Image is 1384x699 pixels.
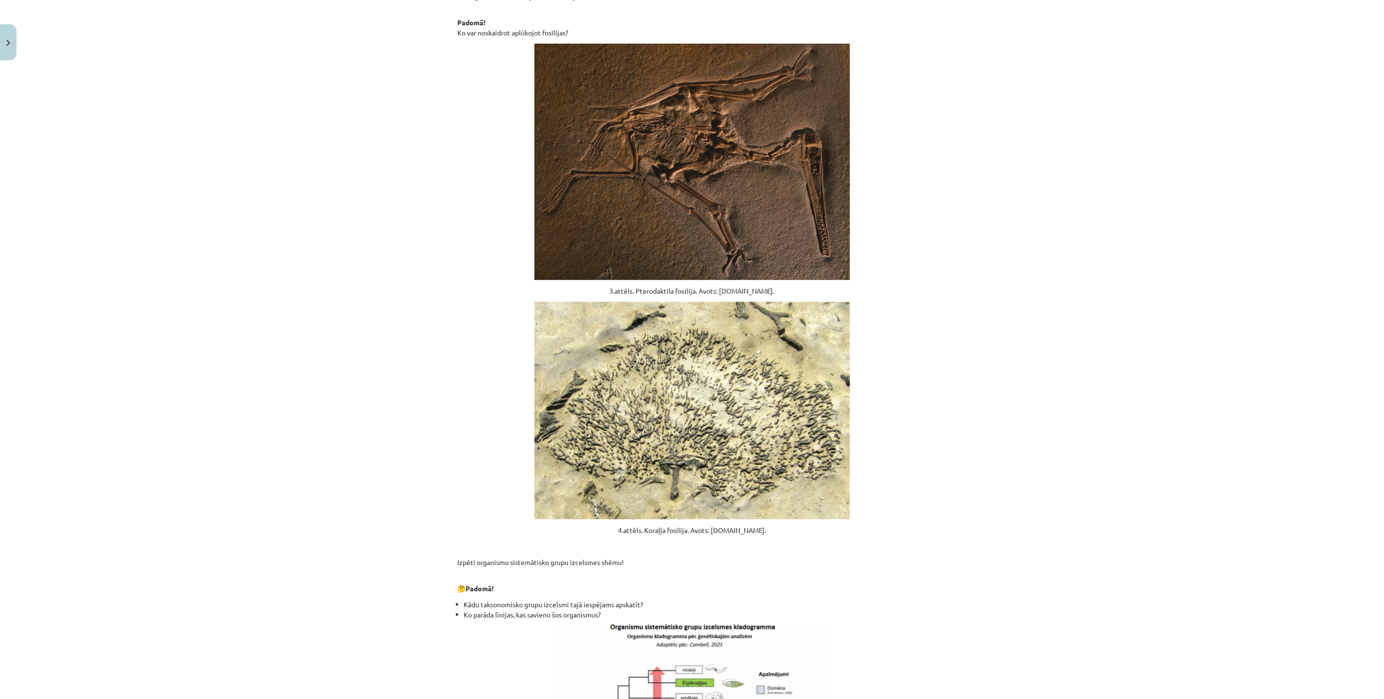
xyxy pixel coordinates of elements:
[458,286,927,296] p: 3.attēls. Pterodaktila fosilija. Avots: [DOMAIN_NAME].
[458,557,927,567] p: Izpēti organismu sistemātisko grupu izcelsmes shēmu!
[464,599,927,610] li: Kādu taksonomisko grupu izcelsmi tajā iespējams apskatīt?
[458,525,927,535] p: 4.attēls. Koraļļa fosilija. Avots: [DOMAIN_NAME].
[458,7,927,38] p: Ko var noskaidrot aplūkojot fosilijas?
[6,40,10,46] img: icon-close-lesson-0947bae3869378f0d4975bcd49f059093ad1ed9edebbc8119c70593378902aed.svg
[458,18,486,27] strong: Padomā!
[458,584,494,593] strong: 🤔Padomā!
[464,610,927,620] li: Ko parāda līnijas, kas savieno šos organismus?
